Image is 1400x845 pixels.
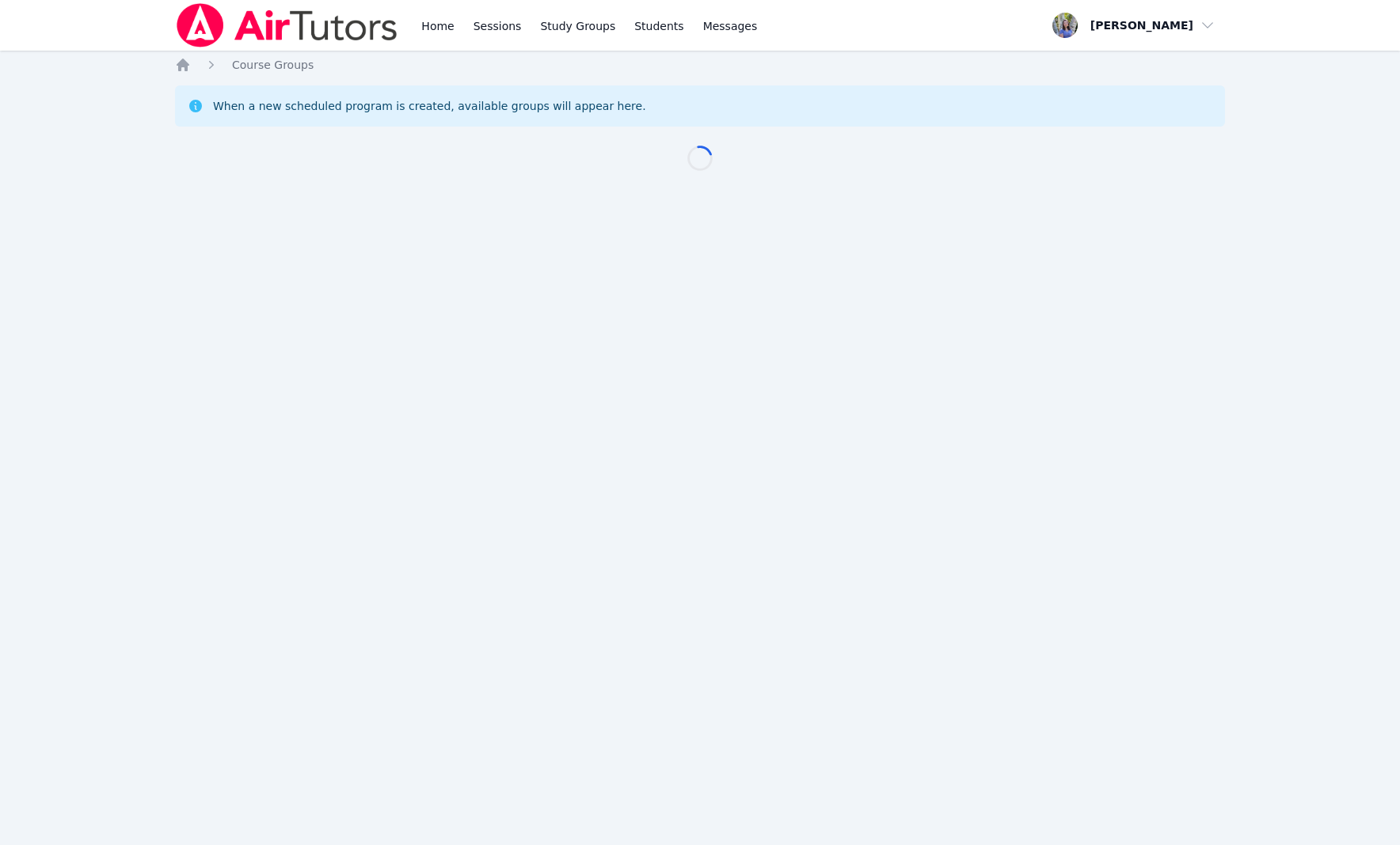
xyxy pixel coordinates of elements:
span: Course Groups [232,59,314,71]
a: Course Groups [232,57,314,73]
span: Messages [703,18,758,34]
nav: Breadcrumb [175,57,1225,73]
div: When a new scheduled program is created, available groups will appear here. [213,98,646,114]
img: Air Tutors [175,3,399,47]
